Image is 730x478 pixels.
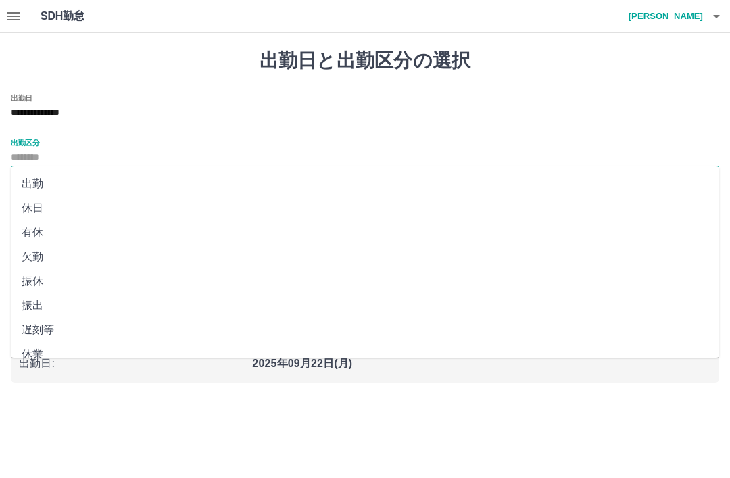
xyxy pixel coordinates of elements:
[11,318,719,342] li: 遅刻等
[11,196,719,220] li: 休日
[11,342,719,366] li: 休業
[11,137,39,147] label: 出勤区分
[11,172,719,196] li: 出勤
[19,356,244,372] p: 出勤日 :
[11,49,719,72] h1: 出勤日と出勤区分の選択
[11,245,719,269] li: 欠勤
[11,293,719,318] li: 振出
[252,358,352,369] b: 2025年09月22日(月)
[11,93,32,103] label: 出勤日
[11,220,719,245] li: 有休
[11,269,719,293] li: 振休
